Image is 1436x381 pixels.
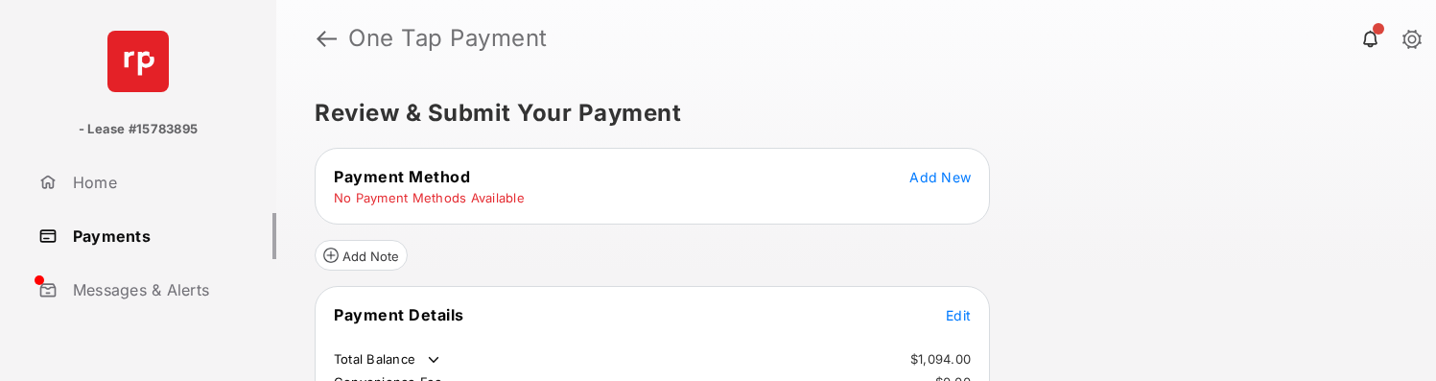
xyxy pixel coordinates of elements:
td: No Payment Methods Available [333,189,526,206]
a: Messages & Alerts [31,267,276,313]
strong: One Tap Payment [348,27,548,50]
button: Edit [946,305,971,324]
p: - Lease #15783895 [79,120,198,139]
td: $1,094.00 [909,350,972,368]
a: Payments [31,213,276,259]
button: Add New [909,167,971,186]
a: Home [31,159,276,205]
span: Payment Details [334,305,464,324]
span: Edit [946,307,971,323]
td: Total Balance [333,350,443,369]
a: Community [31,321,216,367]
h5: Review & Submit Your Payment [315,102,1382,125]
span: Payment Method [334,167,470,186]
span: Add New [909,169,971,185]
button: Add Note [315,240,408,271]
img: svg+xml;base64,PHN2ZyB4bWxucz0iaHR0cDovL3d3dy53My5vcmcvMjAwMC9zdmciIHdpZHRoPSI2NCIgaGVpZ2h0PSI2NC... [107,31,169,92]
